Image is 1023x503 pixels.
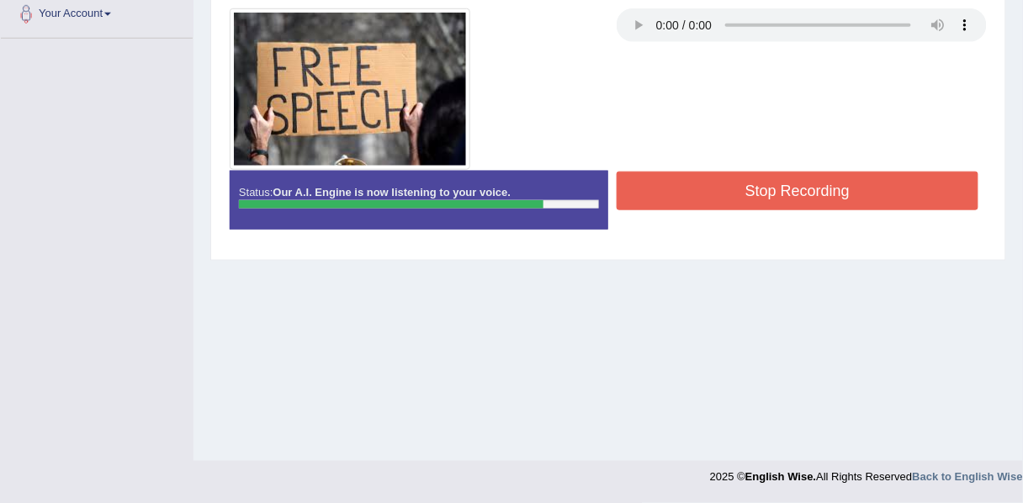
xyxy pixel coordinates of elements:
[230,171,608,230] div: Status:
[745,471,816,484] strong: English Wise.
[710,461,1023,485] div: 2025 © All Rights Reserved
[913,471,1023,484] a: Back to English Wise
[273,186,511,199] strong: Our A.I. Engine is now listening to your voice.
[617,172,978,210] button: Stop Recording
